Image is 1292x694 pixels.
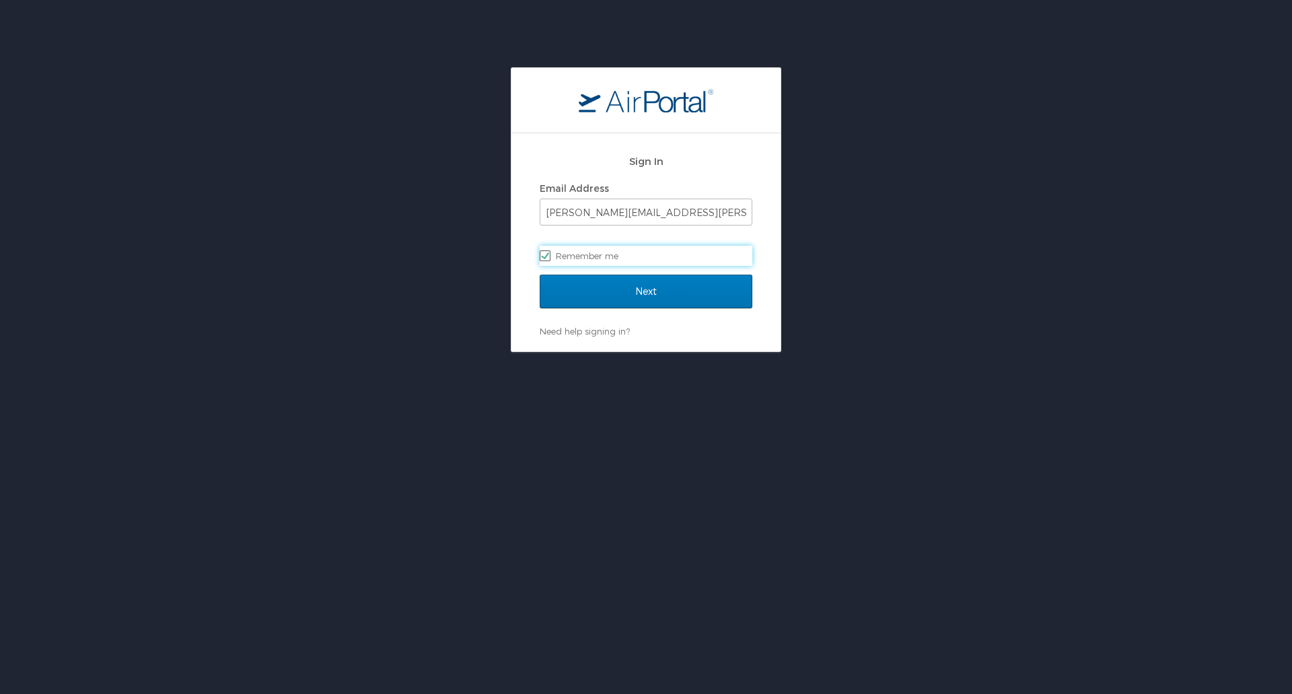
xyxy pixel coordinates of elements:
h2: Sign In [540,153,752,169]
a: Need help signing in? [540,326,630,337]
img: logo [579,88,713,112]
input: Next [540,275,752,308]
label: Email Address [540,182,609,194]
label: Remember me [540,246,752,266]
